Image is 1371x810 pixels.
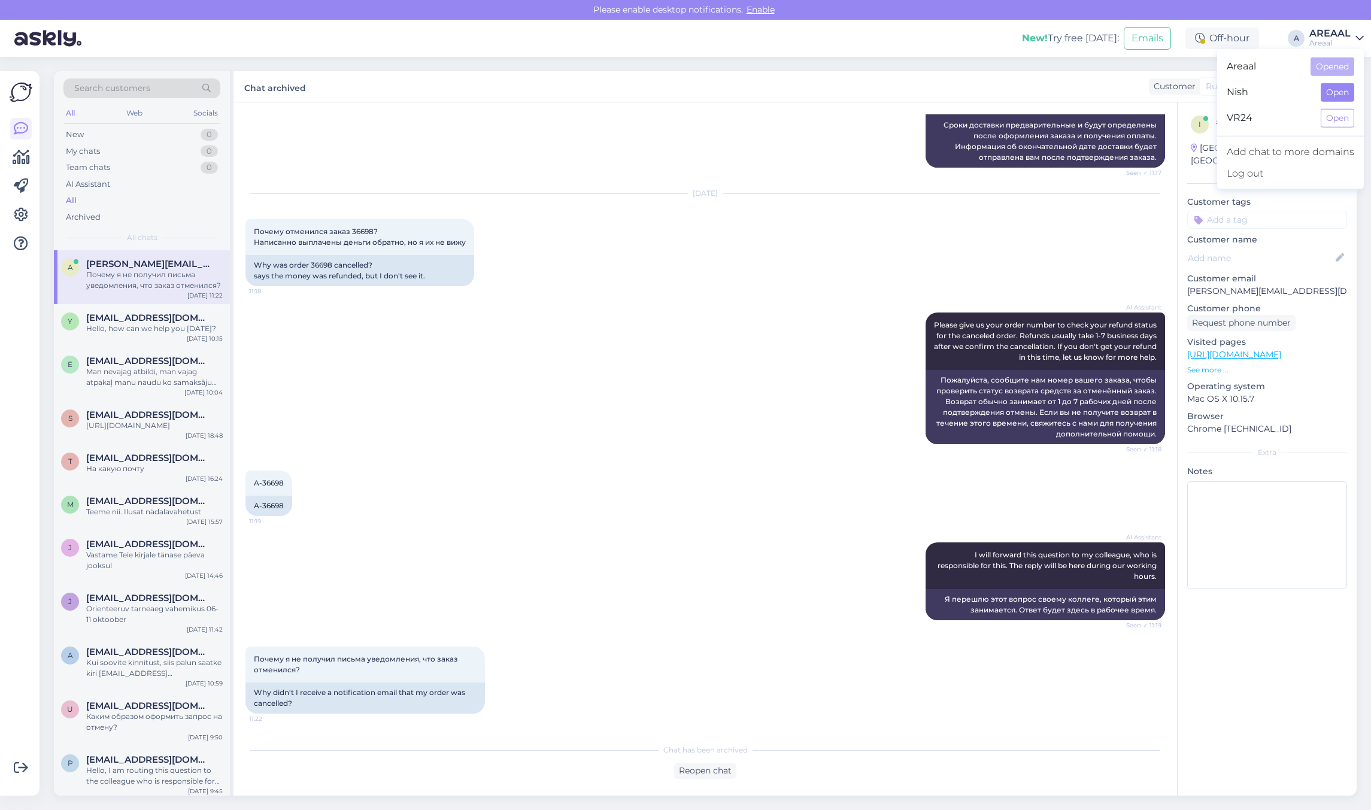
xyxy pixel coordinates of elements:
[86,453,211,463] span: tanagodun93@gmail.com
[1117,303,1161,312] span: AI Assistant
[245,255,474,286] div: Why was order 36698 cancelled? says the money was refunded, but I don't see it.
[1187,465,1347,478] p: Notes
[1117,445,1161,454] span: Seen ✓ 11:18
[244,78,306,95] label: Chat archived
[86,711,223,733] div: Каким образом оформить запрос на отмену?
[1187,315,1296,331] div: Request phone number
[201,145,218,157] div: 0
[249,517,294,526] span: 11:19
[67,705,73,714] span: u
[245,496,292,516] div: A-36698
[1217,141,1364,163] a: Add chat to more domains
[926,370,1165,444] div: Пожалуйста, сообщите нам номер вашего заказа, чтобы проверить статус возврата средств за отменённ...
[86,323,223,334] div: Hello, how can we help you [DATE]?
[86,765,223,787] div: Hello, I am routing this question to the colleague who is responsible for this topic. The reply m...
[186,474,223,483] div: [DATE] 16:24
[1149,80,1196,93] div: Customer
[68,360,72,369] span: e
[1187,393,1347,405] p: Mac OS X 10.15.7
[201,162,218,174] div: 0
[10,81,32,104] img: Askly Logo
[86,647,211,657] span: anevskij@gmail.com
[68,457,72,466] span: t
[1187,196,1347,208] p: Customer tags
[926,589,1165,620] div: Я перешлю этот вопрос своему коллеге, который этим занимается. Ответ будет здесь в рабочее время.
[187,291,223,300] div: [DATE] 11:22
[1309,38,1351,48] div: Areaal
[86,506,223,517] div: Teeme nii. Ilusat nädalavahetust
[1309,29,1364,48] a: AREAALAreaal
[67,500,74,509] span: m
[674,763,736,779] div: Reopen chat
[663,745,748,756] span: Chat has been archived
[86,657,223,679] div: Kui soovite kinnitust, siis palun saatke kiri [EMAIL_ADDRESS][DOMAIN_NAME] ja vastame kinnitusega
[86,539,211,550] span: jarveltjessica@gmail.com
[86,463,223,474] div: На какую почту
[185,571,223,580] div: [DATE] 14:46
[86,366,223,388] div: Man nevajag atbildi, man vajag atpakaļ manu naudu ko samaksāju par preci un piegādi kas netika pi...
[86,550,223,571] div: Vastame Teie kirjale tänase päeva jooksul
[1199,120,1201,129] span: i
[86,313,211,323] span: ylar.truu@mail.ee
[1309,29,1351,38] div: AREAAL
[249,287,294,296] span: 11:18
[66,162,110,174] div: Team chats
[254,654,460,674] span: Почему я не получил письма уведомления, что заказ отменился?
[1321,109,1354,128] button: Open
[1022,32,1048,44] b: New!
[1187,447,1347,458] div: Extra
[1187,285,1347,298] p: [PERSON_NAME][EMAIL_ADDRESS][DOMAIN_NAME]
[63,105,77,121] div: All
[68,414,72,423] span: s
[186,517,223,526] div: [DATE] 15:57
[1321,83,1354,102] button: Open
[743,4,778,15] span: Enable
[68,597,72,606] span: J
[1288,30,1305,47] div: A
[86,700,211,711] span: ulyanichav@gmail.com
[1188,251,1333,265] input: Add name
[1227,57,1301,76] span: Areaal
[1187,349,1281,360] a: [URL][DOMAIN_NAME]
[86,259,211,269] span: aleksandr@beljakov.me
[1022,31,1119,45] div: Try free [DATE]:
[86,356,211,366] span: exit_15@inbox.lv
[86,593,211,603] span: Jantsusliis@gmail.com
[68,543,72,552] span: j
[68,317,72,326] span: y
[191,105,220,121] div: Socials
[934,320,1158,362] span: Please give us your order number to check your refund status for the canceled order. Refunds usua...
[68,759,73,767] span: p
[1117,621,1161,630] span: Seen ✓ 11:19
[1227,109,1311,128] span: VR24
[66,178,110,190] div: AI Assistant
[201,129,218,141] div: 0
[86,603,223,625] div: Orienteeruv tarneaeg vahemikus 06-11 oktoober
[187,625,223,634] div: [DATE] 11:42
[1187,380,1347,393] p: Operating system
[938,550,1158,581] span: I will forward this question to my colleague, who is responsible for this. The reply will be here...
[1187,233,1347,246] p: Customer name
[1187,365,1347,375] p: See more ...
[86,754,211,765] span: pedakpiret@gmail.com
[1187,272,1347,285] p: Customer email
[68,263,73,272] span: a
[188,733,223,742] div: [DATE] 9:50
[1117,168,1161,177] span: Seen ✓ 11:17
[254,227,466,247] span: Почему отменился заказ 36698? Написанно выплачены деньги обратно, но я их не вижу
[1311,57,1354,76] button: Opened
[186,679,223,688] div: [DATE] 10:59
[86,409,211,420] span: sashababiy797@gmail.com
[1227,83,1311,102] span: Nish
[187,334,223,343] div: [DATE] 10:15
[245,682,485,714] div: Why didn't I receive a notification email that my order was cancelled?
[1187,211,1347,229] input: Add a tag
[188,787,223,796] div: [DATE] 9:45
[86,420,223,431] div: [URL][DOMAIN_NAME]
[926,93,1165,168] div: Информация о доставке ниже: Сроки доставки предварительные и будут определены после оформления за...
[66,211,101,223] div: Archived
[1187,302,1347,315] p: Customer phone
[68,651,73,660] span: a
[1187,336,1347,348] p: Visited pages
[249,714,294,723] span: 11:22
